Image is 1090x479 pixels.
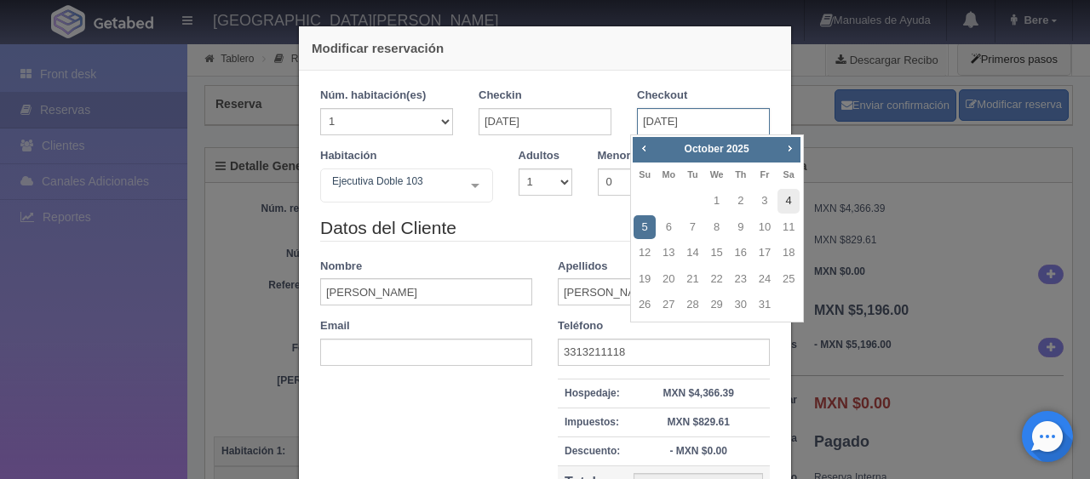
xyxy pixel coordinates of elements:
label: Menores [598,148,643,164]
a: 15 [706,241,728,265]
a: 4 [777,189,800,214]
span: Saturday [783,169,795,180]
span: October [685,143,724,155]
a: 9 [730,215,752,240]
label: Teléfono [558,318,603,334]
a: 13 [657,241,680,265]
a: 25 [777,267,800,292]
label: Checkout [637,88,687,104]
span: Thursday [735,169,746,180]
span: 2025 [726,143,749,155]
label: Núm. habitación(es) [320,88,426,104]
a: 30 [730,293,752,317]
a: 14 [681,241,703,265]
a: 10 [754,215,776,240]
a: Prev [634,139,653,157]
label: Adultos [519,148,559,164]
a: 26 [634,293,656,317]
label: Habitación [320,148,376,164]
th: Descuento: [558,436,627,465]
span: Friday [760,169,770,180]
a: 17 [754,241,776,265]
a: 27 [657,293,680,317]
a: 24 [754,267,776,292]
a: 16 [730,241,752,265]
th: Hospedaje: [558,379,627,408]
span: Monday [662,169,675,180]
a: 31 [754,293,776,317]
input: DD-MM-AAAA [637,108,770,135]
input: Seleccionar hab. [328,173,338,200]
a: 29 [706,293,728,317]
a: 2 [730,189,752,214]
th: Impuestos: [558,408,627,436]
a: 7 [681,215,703,240]
span: Sunday [639,169,651,180]
label: Email [320,318,350,334]
strong: MXN $4,366.39 [663,387,733,399]
span: Tuesday [687,169,697,180]
a: 23 [730,267,752,292]
a: 8 [706,215,728,240]
span: Prev [637,141,651,155]
a: 28 [681,293,703,317]
a: 3 [754,189,776,214]
input: DD-MM-AAAA [479,108,611,135]
label: Apellidos [558,259,608,275]
a: 21 [681,267,703,292]
a: 12 [634,241,656,265]
span: Wednesday [710,169,724,180]
a: 22 [706,267,728,292]
a: 18 [777,241,800,265]
a: 11 [777,215,800,240]
strong: MXN $829.61 [667,416,729,428]
a: 19 [634,267,656,292]
span: Ejecutiva Doble 103 [328,173,458,190]
a: 1 [706,189,728,214]
a: 20 [657,267,680,292]
h4: Modificar reservación [312,39,778,57]
a: 5 [634,215,656,240]
label: Checkin [479,88,522,104]
span: Next [783,141,796,155]
strong: - MXN $0.00 [669,445,726,457]
legend: Datos del Cliente [320,215,770,242]
a: 6 [657,215,680,240]
a: Next [781,139,800,157]
label: Nombre [320,259,362,275]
